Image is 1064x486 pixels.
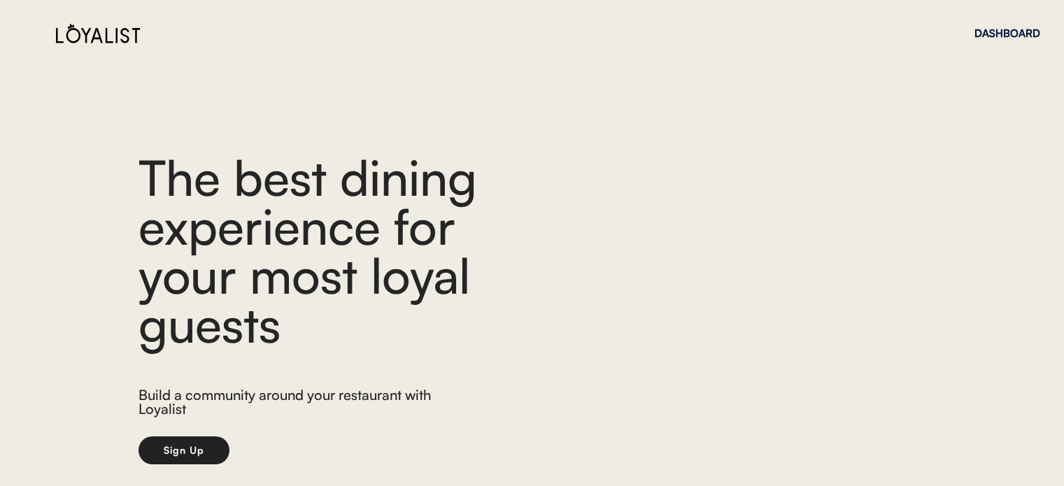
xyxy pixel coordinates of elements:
[139,436,229,464] button: Sign Up
[974,28,1040,38] div: DASHBOARD
[139,152,558,348] div: The best dining experience for your most loyal guests
[139,388,444,420] div: Build a community around your restaurant with Loyalist
[56,23,140,43] img: Loyalist%20Logo%20Black.svg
